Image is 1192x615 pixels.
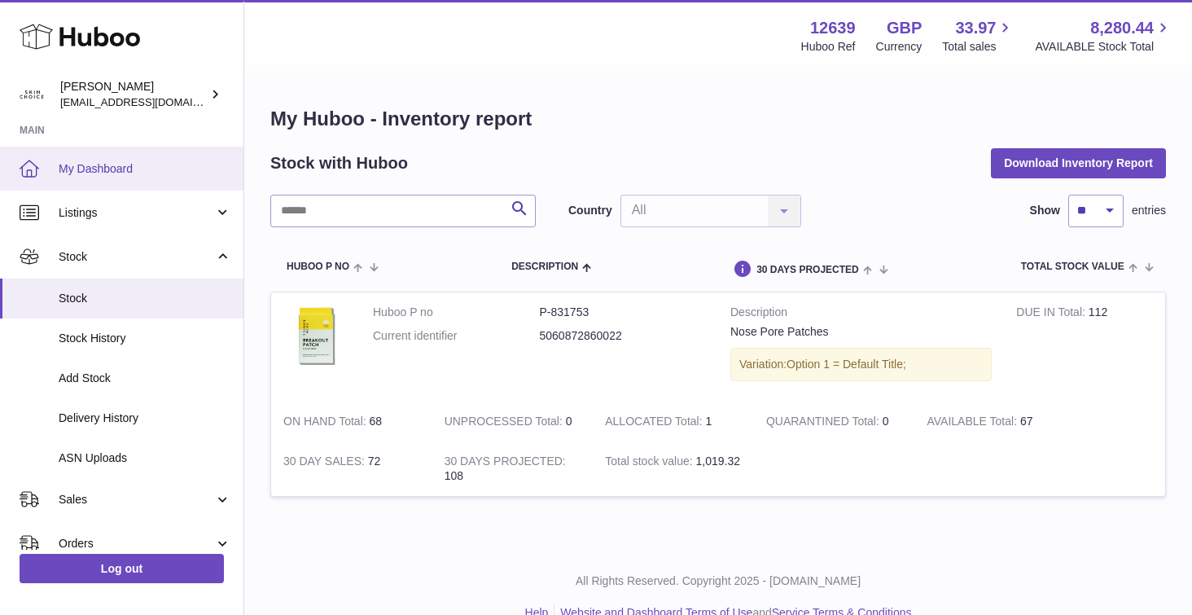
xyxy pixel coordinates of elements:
[696,455,741,468] span: 1,019.32
[59,161,231,177] span: My Dashboard
[568,203,612,218] label: Country
[955,17,996,39] span: 33.97
[445,455,566,472] strong: 30 DAYS PROJECTED
[445,415,566,432] strong: UNPROCESSED Total
[605,455,695,472] strong: Total stock value
[59,450,231,466] span: ASN Uploads
[887,17,922,39] strong: GBP
[1016,305,1088,323] strong: DUE IN Total
[373,328,540,344] dt: Current identifier
[801,39,856,55] div: Huboo Ref
[283,455,368,472] strong: 30 DAY SALES
[59,492,214,507] span: Sales
[593,402,754,441] td: 1
[1004,292,1165,402] td: 112
[373,305,540,320] dt: Huboo P no
[59,371,231,386] span: Add Stock
[1030,203,1060,218] label: Show
[271,402,432,441] td: 68
[271,441,432,497] td: 72
[283,415,370,432] strong: ON HAND Total
[59,536,214,551] span: Orders
[511,261,578,272] span: Description
[730,324,992,340] div: Nose Pore Patches
[605,415,705,432] strong: ALLOCATED Total
[991,148,1166,178] button: Download Inventory Report
[432,402,594,441] td: 0
[927,415,1020,432] strong: AVAILABLE Total
[270,152,408,174] h2: Stock with Huboo
[59,331,231,346] span: Stock History
[432,441,594,497] td: 108
[59,411,231,426] span: Delivery History
[766,415,883,432] strong: QUARANTINED Total
[787,358,906,371] span: Option 1 = Default Title;
[1035,39,1172,55] span: AVAILABLE Stock Total
[876,39,922,55] div: Currency
[283,305,348,370] img: product image
[540,305,707,320] dd: P-831753
[942,39,1015,55] span: Total sales
[1132,203,1166,218] span: entries
[1090,17,1154,39] span: 8,280.44
[756,265,859,275] span: 30 DAYS PROJECTED
[540,328,707,344] dd: 5060872860022
[942,17,1015,55] a: 33.97 Total sales
[810,17,856,39] strong: 12639
[730,348,992,381] div: Variation:
[270,106,1166,132] h1: My Huboo - Inventory report
[60,95,239,108] span: [EMAIL_ADDRESS][DOMAIN_NAME]
[59,249,214,265] span: Stock
[20,554,224,583] a: Log out
[1021,261,1124,272] span: Total stock value
[59,205,214,221] span: Listings
[730,305,992,324] strong: Description
[59,291,231,306] span: Stock
[60,79,207,110] div: [PERSON_NAME]
[20,82,44,107] img: admin@skinchoice.com
[915,402,1076,441] td: 67
[1035,17,1172,55] a: 8,280.44 AVAILABLE Stock Total
[257,573,1179,589] p: All Rights Reserved. Copyright 2025 - [DOMAIN_NAME]
[883,415,889,428] span: 0
[287,261,349,272] span: Huboo P no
